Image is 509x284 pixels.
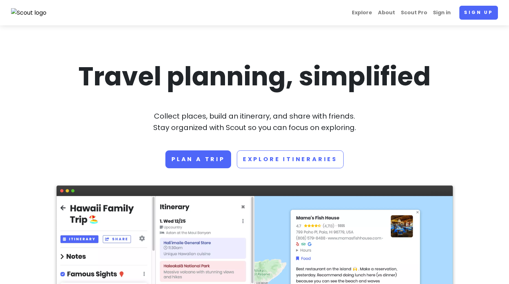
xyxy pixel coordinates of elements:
h1: Travel planning, simplified [56,60,453,93]
img: Scout logo [11,8,47,18]
a: Sign in [430,6,454,20]
a: Scout Pro [398,6,430,20]
a: Plan a trip [165,150,231,168]
p: Collect places, build an itinerary, and share with friends. Stay organized with Scout so you can ... [56,110,453,133]
a: Sign up [459,6,498,20]
a: Explore [349,6,375,20]
a: About [375,6,398,20]
a: Explore Itineraries [237,150,344,168]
